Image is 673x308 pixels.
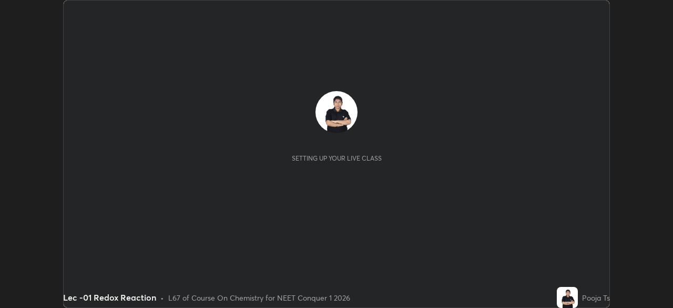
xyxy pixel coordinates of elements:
[292,154,382,162] div: Setting up your live class
[557,287,578,308] img: 72d189469a4d4c36b4c638edf2063a7f.jpg
[582,292,610,303] div: Pooja Ts
[160,292,164,303] div: •
[315,91,358,133] img: 72d189469a4d4c36b4c638edf2063a7f.jpg
[168,292,350,303] div: L67 of Course On Chemistry for NEET Conquer 1 2026
[63,291,156,304] div: Lec -01 Redox Reaction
